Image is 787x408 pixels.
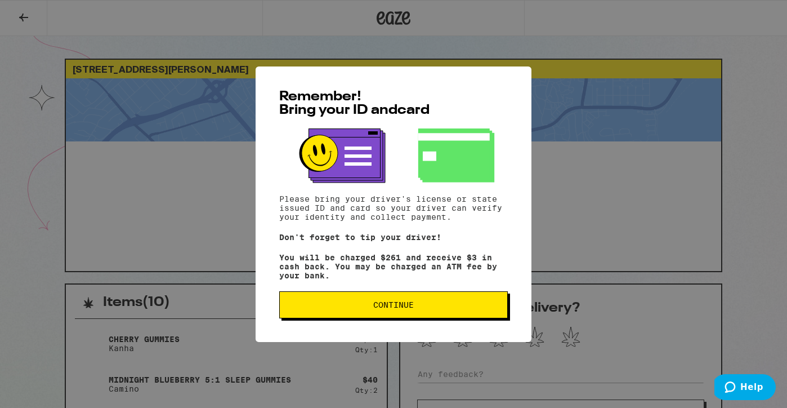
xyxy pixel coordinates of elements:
[373,301,414,309] span: Continue
[279,253,508,280] p: You will be charged $261 and receive $3 in cash back. You may be charged an ATM fee by your bank.
[279,194,508,221] p: Please bring your driver's license or state issued ID and card so your driver can verify your ide...
[279,233,508,242] p: Don't forget to tip your driver!
[279,90,430,117] span: Remember! Bring your ID and card
[279,291,508,318] button: Continue
[714,374,776,402] iframe: Opens a widget where you can find more information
